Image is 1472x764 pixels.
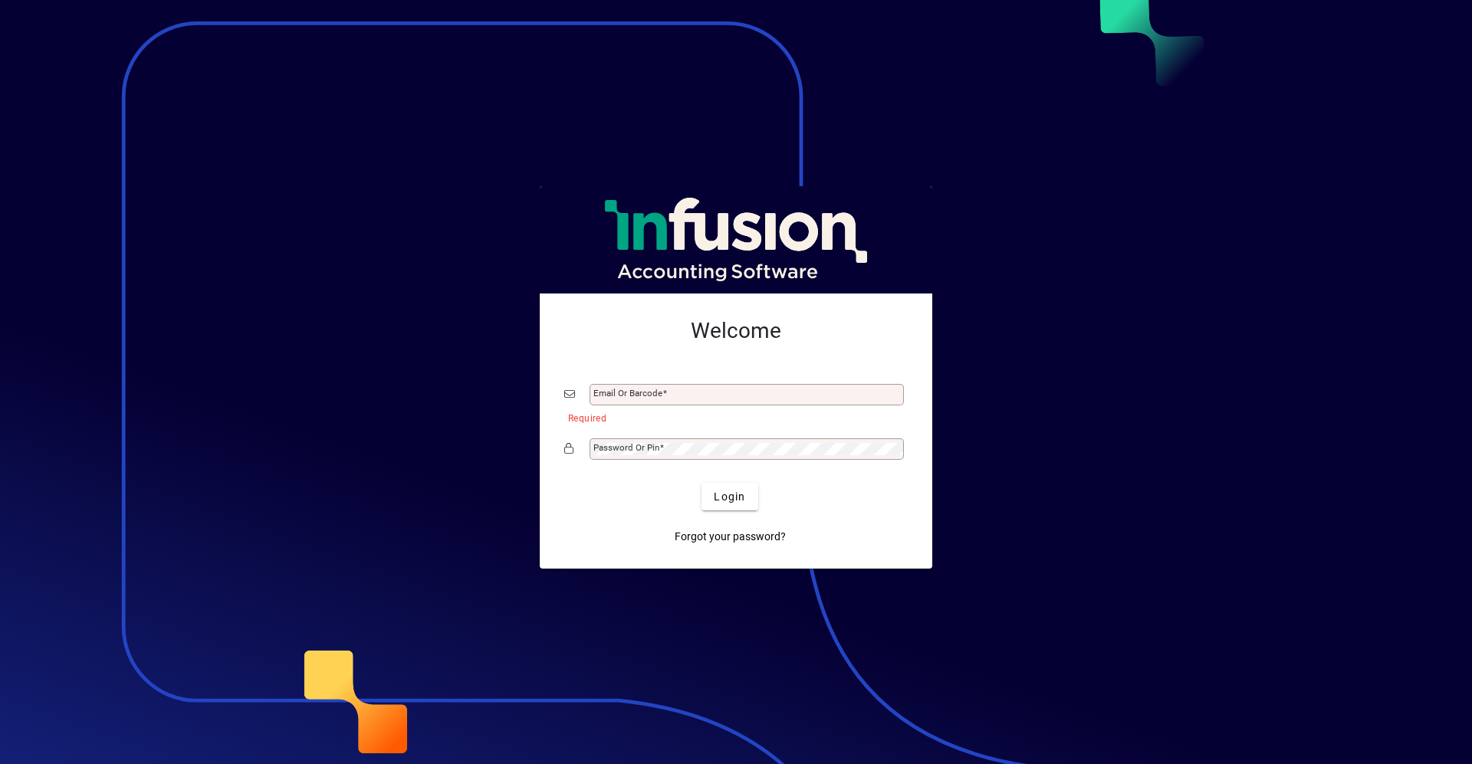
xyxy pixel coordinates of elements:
[564,318,908,344] h2: Welcome
[714,489,745,505] span: Login
[593,388,662,398] mat-label: Email or Barcode
[675,529,786,545] span: Forgot your password?
[593,442,659,453] mat-label: Password or Pin
[669,523,792,550] a: Forgot your password?
[568,409,895,425] mat-error: Required
[701,483,757,510] button: Login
